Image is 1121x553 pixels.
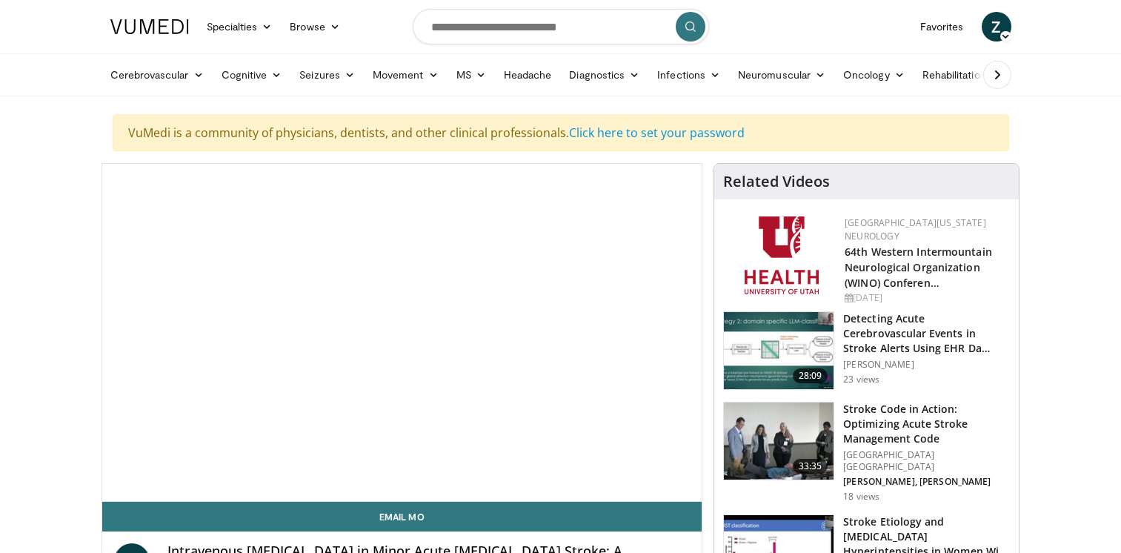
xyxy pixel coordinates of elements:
div: [DATE] [845,291,1007,305]
a: Click here to set your password [569,125,745,141]
a: Headache [495,60,561,90]
a: Neuromuscular [729,60,834,90]
img: 3c3e7931-b8f3-437f-a5bd-1dcbec1ed6c9.150x105_q85_crop-smart_upscale.jpg [724,312,834,389]
a: 28:09 Detecting Acute Cerebrovascular Events in Stroke Alerts Using EHR Da… [PERSON_NAME] 23 views [723,311,1010,390]
a: Cerebrovascular [102,60,213,90]
video-js: Video Player [102,164,702,502]
img: ead147c0-5e4a-42cc-90e2-0020d21a5661.150x105_q85_crop-smart_upscale.jpg [724,403,834,480]
a: Browse [281,12,349,42]
p: 23 views [843,374,879,385]
a: 64th Western Intermountain Neurological Organization (WINO) Conferen… [845,245,992,290]
a: [GEOGRAPHIC_DATA][US_STATE] Neurology [845,216,986,242]
img: f6362829-b0a3-407d-a044-59546adfd345.png.150x105_q85_autocrop_double_scale_upscale_version-0.2.png [745,216,819,294]
a: Cognitive [213,60,291,90]
a: Favorites [911,12,973,42]
a: Diagnostics [560,60,648,90]
div: VuMedi is a community of physicians, dentists, and other clinical professionals. [113,114,1009,151]
a: Oncology [834,60,914,90]
p: [PERSON_NAME], [PERSON_NAME] [843,476,1010,488]
img: VuMedi Logo [110,19,189,34]
span: 33:35 [793,459,828,474]
a: Z [982,12,1011,42]
h4: Related Videos [723,173,830,191]
a: Seizures [290,60,364,90]
p: [GEOGRAPHIC_DATA] [GEOGRAPHIC_DATA] [843,449,1010,473]
p: 18 views [843,491,879,503]
a: 33:35 Stroke Code in Action: Optimizing Acute Stroke Management Code [GEOGRAPHIC_DATA] [GEOGRAPHI... [723,402,1010,503]
input: Search topics, interventions [413,9,709,44]
a: Movement [364,60,448,90]
a: Rehabilitation [914,60,995,90]
a: Email Mo [102,502,702,532]
a: Infections [648,60,729,90]
h3: Detecting Acute Cerebrovascular Events in Stroke Alerts Using EHR Da… [843,311,1010,356]
p: [PERSON_NAME] [843,359,1010,371]
span: 28:09 [793,368,828,383]
a: MS [448,60,495,90]
h3: Stroke Code in Action: Optimizing Acute Stroke Management Code [843,402,1010,446]
a: Specialties [198,12,282,42]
